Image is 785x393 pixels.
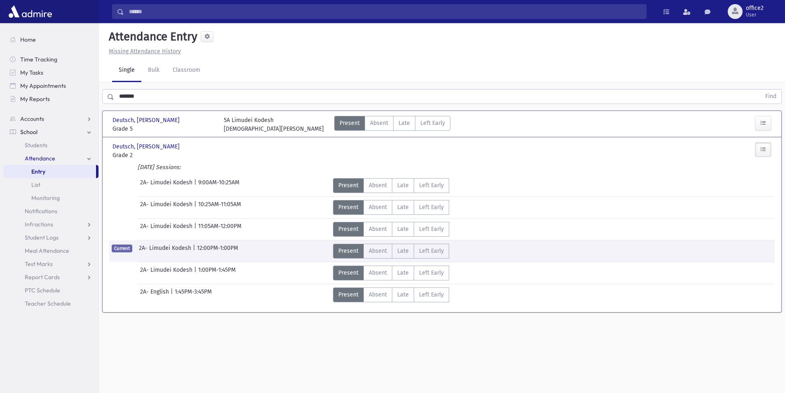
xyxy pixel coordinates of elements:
[3,205,98,218] a: Notifications
[338,203,359,212] span: Present
[175,287,212,302] span: 1:45PM-3:45PM
[7,3,54,20] img: AdmirePro
[105,48,181,55] a: Missing Attendance History
[3,66,98,79] a: My Tasks
[397,247,409,255] span: Late
[20,36,36,43] span: Home
[20,95,50,103] span: My Reports
[194,178,198,193] span: |
[3,178,98,191] a: List
[3,112,98,125] a: Accounts
[746,12,764,18] span: User
[193,244,197,259] span: |
[109,48,181,55] u: Missing Attendance History
[20,56,57,63] span: Time Tracking
[166,59,207,82] a: Classroom
[3,244,98,257] a: Meal Attendance
[198,200,241,215] span: 10:25AM-11:05AM
[3,33,98,46] a: Home
[25,141,47,149] span: Students
[3,271,98,284] a: Report Cards
[140,178,194,193] span: 2A- Limudei Kodesh
[3,284,98,297] a: PTC Schedule
[397,290,409,299] span: Late
[20,82,66,89] span: My Appointments
[194,266,198,280] span: |
[338,181,359,190] span: Present
[105,30,197,44] h5: Attendance Entry
[419,268,444,277] span: Left Early
[333,266,449,280] div: AttTypes
[3,165,96,178] a: Entry
[25,287,60,294] span: PTC Schedule
[369,247,387,255] span: Absent
[333,287,449,302] div: AttTypes
[3,218,98,231] a: Infractions
[25,273,60,281] span: Report Cards
[140,200,194,215] span: 2A- Limudei Kodesh
[397,268,409,277] span: Late
[25,207,57,215] span: Notifications
[338,290,359,299] span: Present
[746,5,764,12] span: office2
[369,268,387,277] span: Absent
[333,244,449,259] div: AttTypes
[112,142,181,151] span: Deutsch, [PERSON_NAME]
[397,181,409,190] span: Late
[3,92,98,106] a: My Reports
[419,203,444,212] span: Left Early
[397,225,409,233] span: Late
[198,178,239,193] span: 9:00AM-10:25AM
[760,89,781,104] button: Find
[31,194,60,202] span: Monitoring
[197,244,238,259] span: 12:00PM-1:00PM
[3,257,98,271] a: Test Marks
[140,266,194,280] span: 2A- Limudei Kodesh
[141,59,166,82] a: Bulk
[369,290,387,299] span: Absent
[3,125,98,139] a: School
[124,4,646,19] input: Search
[338,225,359,233] span: Present
[198,222,241,237] span: 11:05AM-12:00PM
[112,125,216,133] span: Grade 5
[398,119,410,127] span: Late
[112,59,141,82] a: Single
[419,225,444,233] span: Left Early
[3,139,98,152] a: Students
[25,234,59,241] span: Student Logs
[369,225,387,233] span: Absent
[333,222,449,237] div: AttTypes
[370,119,388,127] span: Absent
[138,164,180,171] i: [DATE] Sessions:
[3,152,98,165] a: Attendance
[3,53,98,66] a: Time Tracking
[334,116,450,133] div: AttTypes
[224,116,324,133] div: 5A Limudei Kodesh [DEMOGRAPHIC_DATA][PERSON_NAME]
[338,247,359,255] span: Present
[419,247,444,255] span: Left Early
[397,203,409,212] span: Late
[25,300,71,307] span: Teacher Schedule
[112,151,216,160] span: Grade 2
[112,116,181,125] span: Deutsch, [PERSON_NAME]
[20,128,37,136] span: School
[194,222,198,237] span: |
[140,222,194,237] span: 2A- Limudei Kodesh
[198,266,236,280] span: 1:00PM-1:45PM
[3,191,98,205] a: Monitoring
[333,200,449,215] div: AttTypes
[25,260,53,268] span: Test Marks
[333,178,449,193] div: AttTypes
[338,268,359,277] span: Present
[31,168,45,175] span: Entry
[20,69,43,76] span: My Tasks
[25,155,55,162] span: Attendance
[25,247,69,254] span: Meal Attendance
[419,181,444,190] span: Left Early
[139,244,193,259] span: 2A- Limudei Kodesh
[419,290,444,299] span: Left Early
[3,297,98,310] a: Teacher Schedule
[112,245,132,252] span: Current
[369,203,387,212] span: Absent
